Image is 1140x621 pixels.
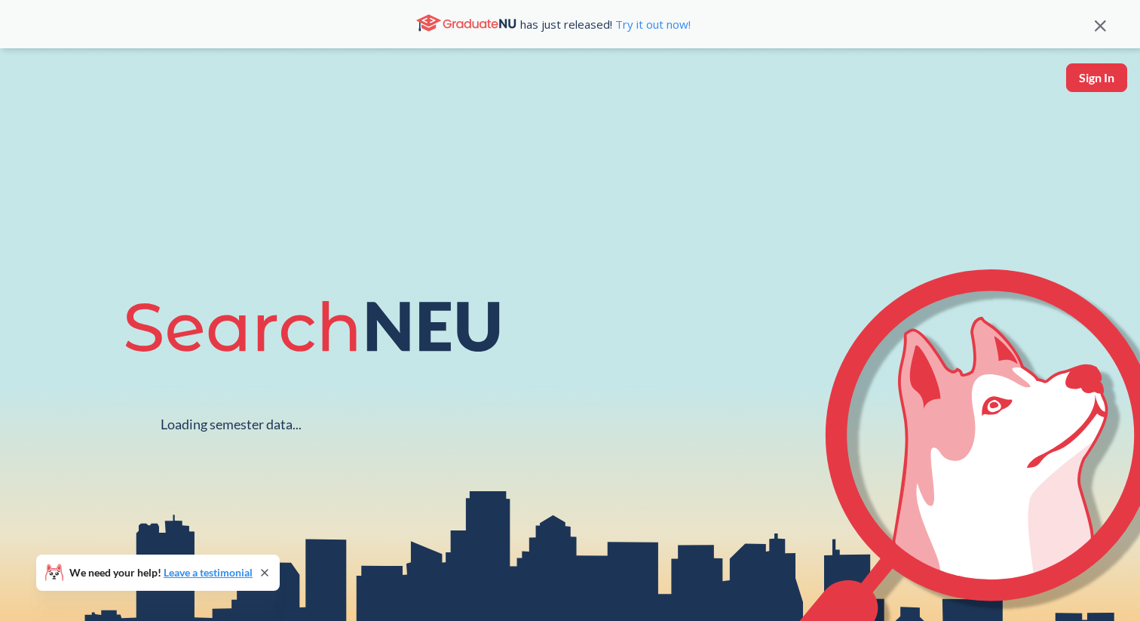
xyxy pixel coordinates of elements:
[1066,63,1127,92] button: Sign In
[520,16,691,32] span: has just released!
[15,63,51,109] img: sandbox logo
[69,567,253,578] span: We need your help!
[161,416,302,433] div: Loading semester data...
[164,566,253,579] a: Leave a testimonial
[612,17,691,32] a: Try it out now!
[15,63,51,114] a: sandbox logo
